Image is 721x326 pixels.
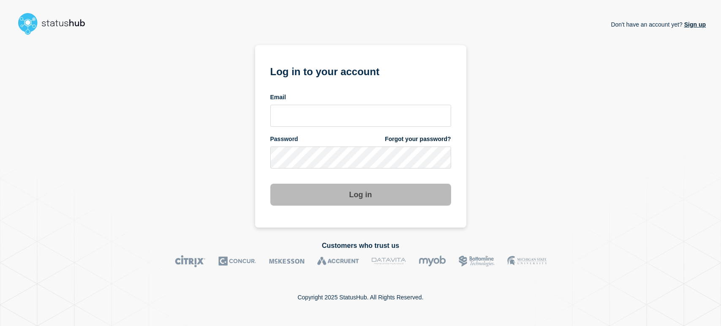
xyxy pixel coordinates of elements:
[507,255,547,267] img: MSU logo
[611,14,706,35] p: Don't have an account yet?
[175,255,206,267] img: Citrix logo
[270,135,298,143] span: Password
[372,255,406,267] img: DataVita logo
[15,10,95,37] img: StatusHub logo
[270,147,451,168] input: password input
[459,255,495,267] img: Bottomline logo
[385,135,451,143] a: Forgot your password?
[419,255,446,267] img: myob logo
[297,294,423,301] p: Copyright 2025 StatusHub. All Rights Reserved.
[269,255,305,267] img: McKesson logo
[218,255,256,267] img: Concur logo
[317,255,359,267] img: Accruent logo
[270,184,451,206] button: Log in
[270,105,451,127] input: email input
[270,93,286,101] span: Email
[270,63,451,79] h1: Log in to your account
[15,242,706,250] h2: Customers who trust us
[683,21,706,28] a: Sign up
